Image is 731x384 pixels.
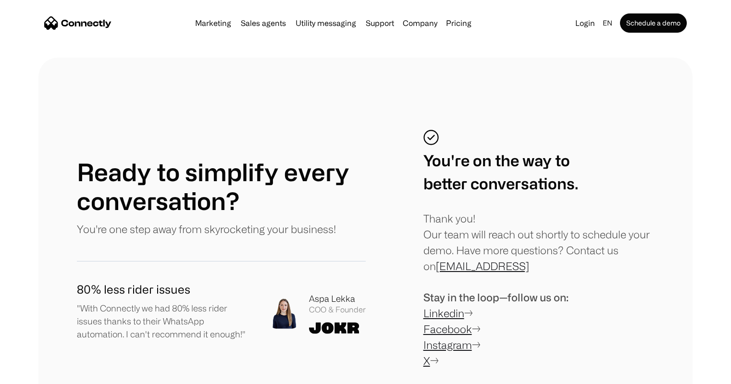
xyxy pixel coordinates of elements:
a: home [44,16,112,30]
h1: 80% less rider issues [77,281,250,298]
a: Utility messaging [292,19,360,27]
a: Support [362,19,398,27]
div: You're on the way to better conversations. [423,149,578,195]
a: Sales agents [237,19,290,27]
div: en [603,16,612,30]
a: Facebook [423,323,472,335]
h1: Ready to simplify every conversation? [77,158,366,215]
a: Pricing [442,19,475,27]
a: Marketing [191,19,235,27]
div: Company [403,16,437,30]
a: Login [571,16,599,30]
a: Linkedin [423,307,464,319]
p: → → → → [423,289,569,369]
p: "With Connectly we had 80% less rider issues thanks to their WhatsApp automation. I can't recomme... [77,302,250,341]
a: [EMAIL_ADDRESS] [436,260,529,272]
a: X [423,355,430,367]
span: Stay in the loop—follow us on: [423,291,569,303]
ul: Language list [19,367,58,381]
div: Thank you! Our team will reach out shortly to schedule your demo. Have more questions? Contact us on [423,211,654,274]
div: en [599,16,618,30]
div: COO & Founder [309,305,366,314]
a: Instagram [423,339,472,351]
aside: Language selected: English [10,366,58,381]
a: Schedule a demo [620,13,687,33]
div: Company [400,16,440,30]
div: Aspa Lekka [309,292,366,305]
p: You're one step away from skyrocketing your business! [77,221,336,237]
